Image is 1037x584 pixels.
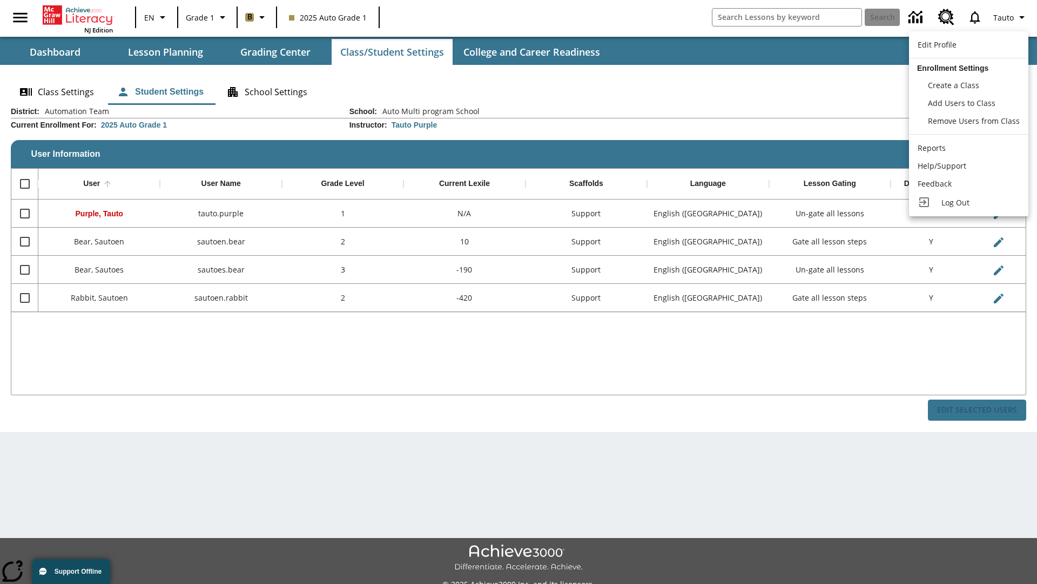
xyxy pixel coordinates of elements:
[918,161,966,171] span: Help/Support
[941,197,969,208] span: Log Out
[918,143,946,153] span: Reports
[928,80,979,90] span: Create a Class
[928,98,995,108] span: Add Users to Class
[928,116,1020,126] span: Remove Users from Class
[918,178,952,189] span: Feedback
[918,39,957,50] span: Edit Profile
[917,64,988,72] span: Enrollment Settings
